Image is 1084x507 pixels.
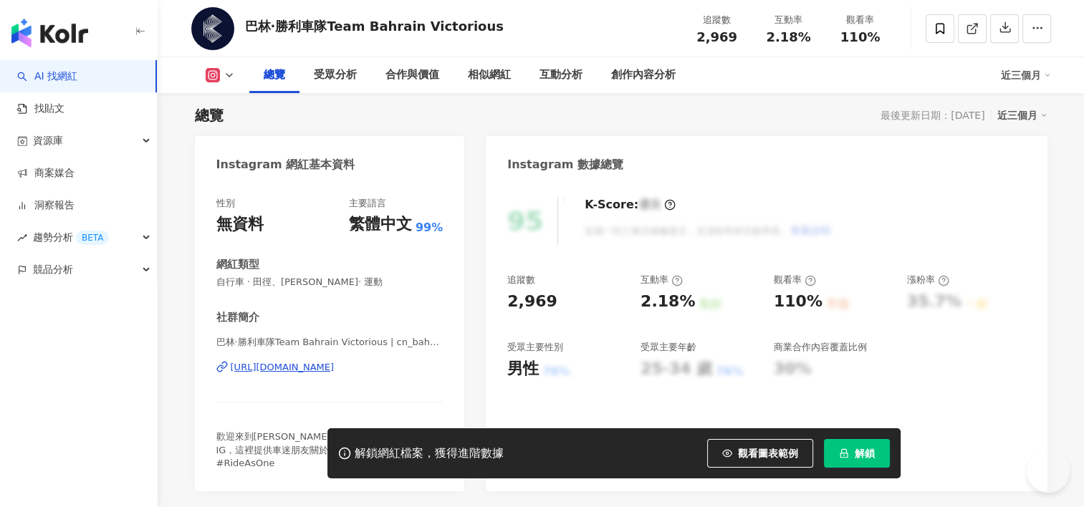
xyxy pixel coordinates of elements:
span: 資源庫 [33,125,63,157]
a: 找貼文 [17,102,64,116]
a: [URL][DOMAIN_NAME] [216,361,443,374]
div: 男性 [507,358,539,380]
span: 趨勢分析 [33,221,109,253]
div: K-Score : [585,197,676,213]
div: 網紅類型 [216,257,259,272]
div: 追蹤數 [690,13,744,27]
span: 競品分析 [33,253,73,286]
span: lock [839,448,849,458]
a: 商案媒合 [17,166,75,180]
button: 觀看圖表範例 [707,439,813,468]
div: 社群簡介 [216,310,259,325]
div: 受眾分析 [314,67,357,84]
div: 互動分析 [539,67,582,84]
div: 互動率 [641,274,683,286]
div: 繁體中文 [349,213,412,236]
div: 受眾主要性別 [507,341,563,354]
div: Instagram 數據總覽 [507,157,623,173]
span: 99% [416,220,443,236]
div: 解鎖網紅檔案，獲得進階數據 [355,446,504,461]
div: 相似網紅 [468,67,511,84]
span: 2,969 [696,29,737,44]
div: 商業合作內容覆蓋比例 [774,341,867,354]
div: BETA [76,231,109,245]
div: 追蹤數 [507,274,535,286]
a: 洞察報告 [17,198,75,213]
div: 合作與價值 [385,67,439,84]
div: 近三個月 [997,106,1047,125]
span: 2.18% [766,30,810,44]
span: 110% [840,30,881,44]
div: 巴林·勝利車隊Team Bahrain Victorious [245,17,504,35]
span: 觀看圖表範例 [738,448,798,459]
div: 主要語言 [349,197,386,210]
img: KOL Avatar [191,7,234,50]
span: 巴林·勝利車隊Team Bahrain Victorious | cn_bahrainvictorious [216,336,443,349]
div: 最後更新日期：[DATE] [881,110,984,121]
span: rise [17,233,27,243]
div: 2,969 [507,291,557,313]
div: 觀看率 [774,274,816,286]
div: 110% [774,291,822,313]
div: 漲粉率 [907,274,949,286]
div: 性別 [216,197,235,210]
div: 2.18% [641,291,695,313]
a: searchAI 找網紅 [17,69,77,84]
div: 總覽 [264,67,285,84]
div: 受眾主要年齡 [641,341,696,354]
span: 自行車 · 田徑、[PERSON_NAME]· 運動 [216,276,443,289]
div: 創作內容分析 [611,67,676,84]
button: 解鎖 [824,439,890,468]
img: logo [11,19,88,47]
div: 互動率 [762,13,816,27]
div: 無資料 [216,213,264,236]
div: 觀看率 [833,13,888,27]
div: [URL][DOMAIN_NAME] [231,361,335,374]
div: 總覽 [195,105,224,125]
div: 近三個月 [1001,64,1051,87]
span: 解鎖 [855,448,875,459]
div: Instagram 網紅基本資料 [216,157,355,173]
